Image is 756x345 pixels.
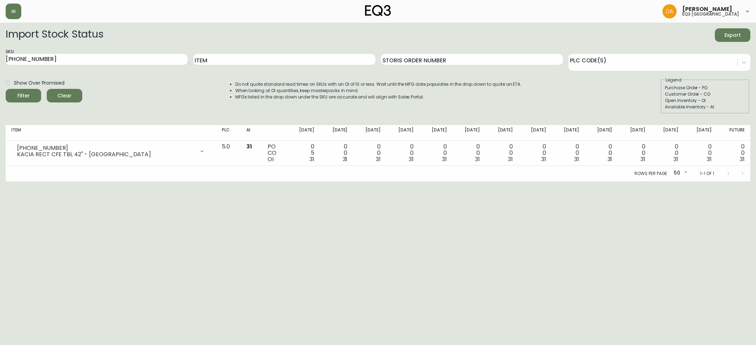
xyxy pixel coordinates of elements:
th: [DATE] [519,125,551,141]
div: 0 0 [392,143,414,163]
button: Export [715,28,750,42]
div: 0 0 [359,143,380,163]
th: [DATE] [585,125,618,141]
th: [DATE] [287,125,320,141]
div: 0 0 [623,143,645,163]
div: 0 0 [558,143,579,163]
div: [PHONE_NUMBER] [17,145,195,151]
span: 31 [640,155,645,163]
th: [DATE] [386,125,419,141]
span: 31 [607,155,612,163]
div: 50 [671,168,689,179]
span: 31 [673,155,678,163]
legend: Legend [665,77,682,83]
th: PLC [216,125,241,141]
th: [DATE] [486,125,519,141]
div: Open Inventory - OI [665,97,746,104]
span: 31 [707,155,712,163]
span: 31 [376,155,381,163]
button: Filter [6,89,41,102]
span: 31 [309,155,314,163]
div: 0 0 [524,143,546,163]
div: 0 0 [458,143,480,163]
div: Filter [17,91,30,100]
th: Future [717,125,750,141]
span: Clear [52,91,77,100]
div: 0 0 [690,143,711,163]
div: 0 0 [657,143,678,163]
th: [DATE] [353,125,386,141]
th: [DATE] [419,125,452,141]
div: 0 0 [326,143,347,163]
li: MFGs listed in the drop down under the SKU are accurate and will align with Sales Portal. [235,94,522,100]
p: Rows per page: [634,170,668,177]
div: PO CO [268,143,281,163]
div: Available Inventory - AI [665,104,746,110]
span: Show Over Promised [14,79,65,87]
span: OI [268,155,274,163]
div: 0 0 [491,143,513,163]
div: 0 0 [425,143,447,163]
span: 31 [508,155,513,163]
th: [DATE] [684,125,717,141]
th: [DATE] [618,125,651,141]
span: 31 [541,155,546,163]
th: [DATE] [453,125,486,141]
th: Item [6,125,216,141]
div: Customer Order - CO [665,91,746,97]
div: KACIA RECT CFE TBL 42" - [GEOGRAPHIC_DATA] [17,151,195,158]
button: Clear [47,89,82,102]
p: 1-1 of 1 [700,170,714,177]
td: 5.0 [216,141,241,166]
th: [DATE] [320,125,353,141]
span: 31 [574,155,579,163]
span: 31 [740,155,745,163]
th: AI [241,125,262,141]
span: [PERSON_NAME] [682,6,732,12]
span: Export [721,31,745,40]
div: 0 0 [590,143,612,163]
div: 0 5 [293,143,314,163]
li: When looking at OI quantities, keep masterpacks in mind. [235,87,522,94]
div: 0 0 [723,143,745,163]
span: 31 [475,155,480,163]
h2: Import Stock Status [6,28,103,42]
img: dd1a7e8db21a0ac8adbf82b84ca05374 [662,4,677,18]
h5: eq3 [GEOGRAPHIC_DATA] [682,12,739,16]
div: [PHONE_NUMBER]KACIA RECT CFE TBL 42" - [GEOGRAPHIC_DATA] [11,143,211,159]
th: [DATE] [651,125,684,141]
th: [DATE] [552,125,585,141]
span: 31 [442,155,447,163]
li: Do not quote standard lead times on SKUs with an OI of 10 or less. Wait until the MFG date popula... [235,81,522,87]
span: 31 [246,142,252,151]
img: logo [365,5,391,16]
span: 31 [409,155,414,163]
div: Purchase Order - PO [665,85,746,91]
span: 31 [343,155,348,163]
